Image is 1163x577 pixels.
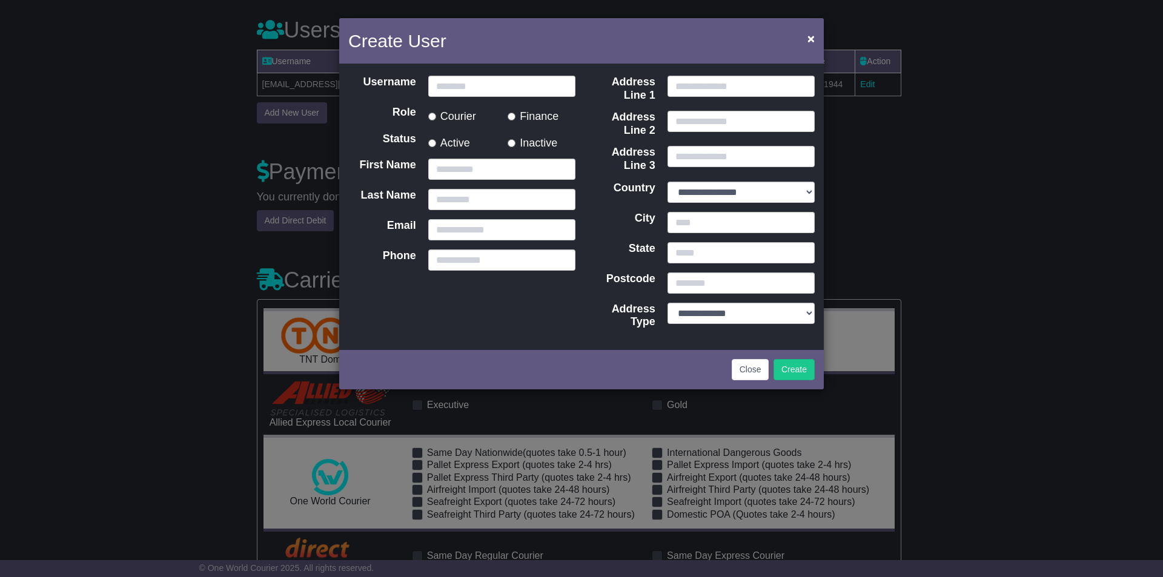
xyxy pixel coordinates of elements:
[581,212,661,233] label: City
[342,76,422,97] label: Username
[581,303,661,329] label: Address Type
[428,113,436,120] input: Courier
[508,133,557,150] label: Inactive
[774,359,815,380] button: Create
[732,359,769,380] button: Close
[581,146,661,172] label: Address Line 3
[428,133,470,150] label: Active
[428,139,436,147] input: Active
[342,249,422,271] label: Phone
[581,76,661,102] label: Address Line 1
[342,189,422,210] label: Last Name
[342,133,422,150] label: Status
[428,106,476,124] label: Courier
[581,111,661,137] label: Address Line 2
[508,113,515,120] input: Finance
[348,27,446,54] h4: Create User
[508,139,515,147] input: Inactive
[508,106,558,124] label: Finance
[581,272,661,294] label: Postcode
[581,242,661,263] label: State
[342,219,422,240] label: Email
[581,182,661,203] label: Country
[807,31,815,45] span: ×
[342,159,422,180] label: First Name
[342,106,422,124] label: Role
[801,26,821,51] button: Close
